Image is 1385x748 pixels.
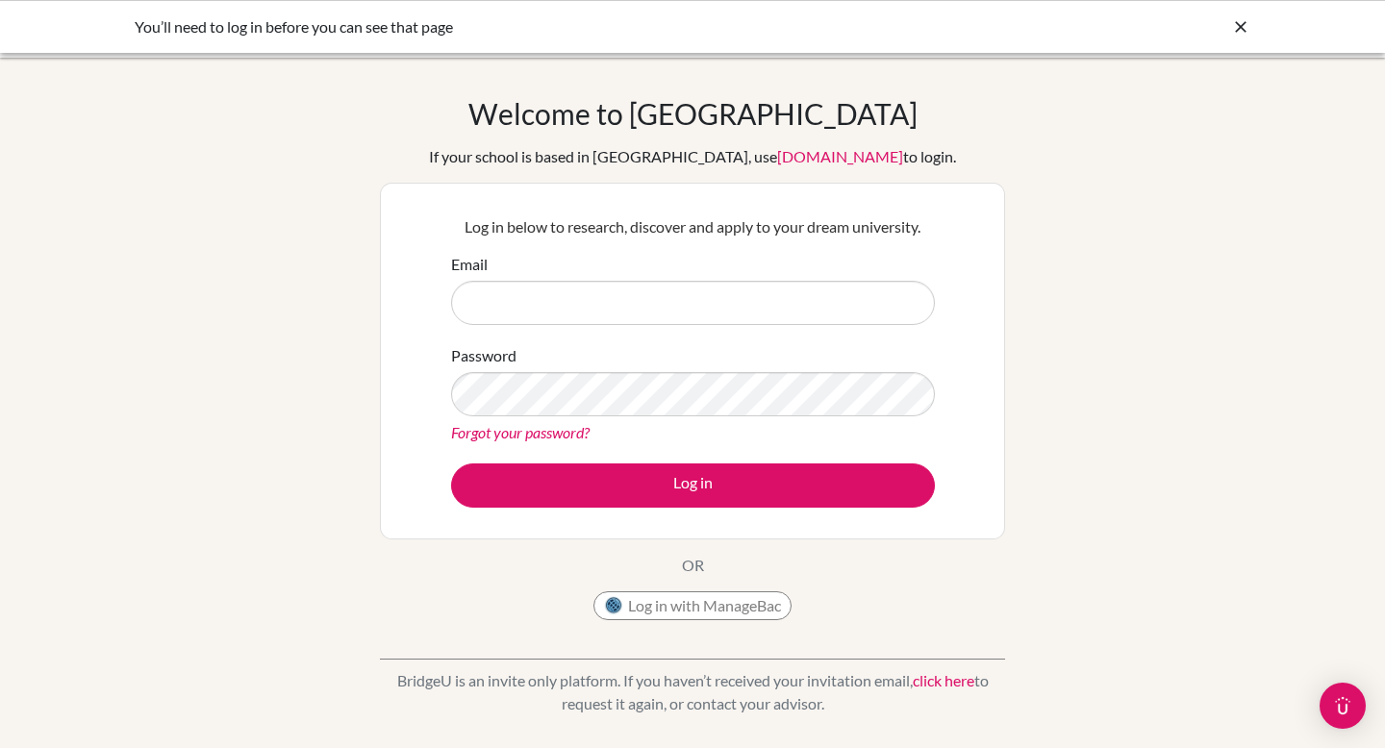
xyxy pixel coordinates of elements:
[380,669,1005,715] p: BridgeU is an invite only platform. If you haven’t received your invitation email, to request it ...
[451,215,935,238] p: Log in below to research, discover and apply to your dream university.
[451,344,516,367] label: Password
[429,145,956,168] div: If your school is based in [GEOGRAPHIC_DATA], use to login.
[593,591,792,620] button: Log in with ManageBac
[451,423,590,441] a: Forgot your password?
[451,253,488,276] label: Email
[451,463,935,508] button: Log in
[913,671,974,689] a: click here
[682,554,704,577] p: OR
[468,96,918,131] h1: Welcome to [GEOGRAPHIC_DATA]
[135,15,962,38] div: You’ll need to log in before you can see that page
[777,147,903,165] a: [DOMAIN_NAME]
[1320,683,1366,729] div: Open Intercom Messenger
